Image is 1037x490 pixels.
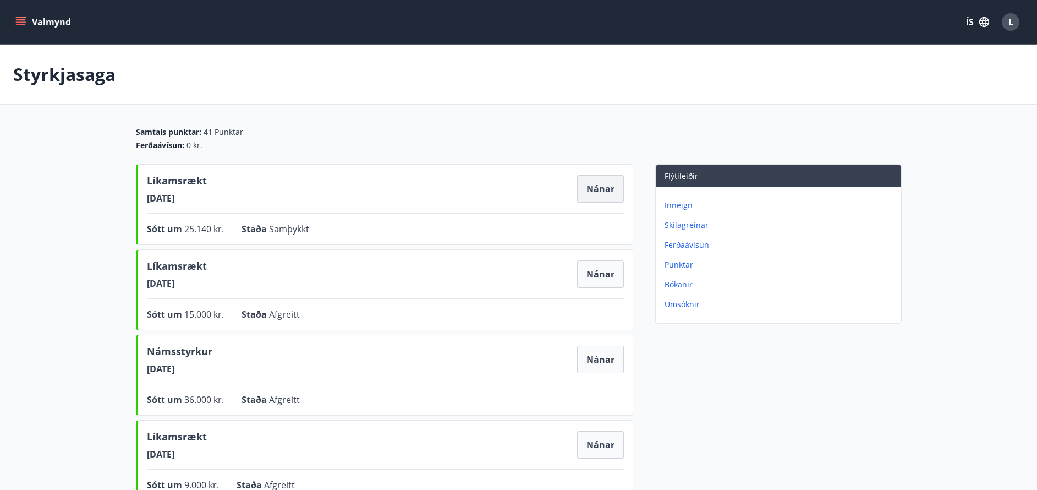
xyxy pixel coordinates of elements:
[577,260,624,288] button: Nánar
[147,192,207,204] span: [DATE]
[147,277,207,290] span: [DATE]
[269,223,309,235] span: Samþykkt
[13,12,75,32] button: menu
[577,346,624,373] button: Nánar
[147,308,184,320] span: Sótt um
[147,394,184,406] span: Sótt um
[184,394,224,406] span: 36.000 kr.
[147,363,212,375] span: [DATE]
[960,12,995,32] button: ÍS
[665,299,897,310] p: Umsóknir
[665,200,897,211] p: Inneign
[577,431,624,459] button: Nánar
[242,223,269,235] span: Staða
[147,259,207,277] span: Líkamsrækt
[147,429,207,448] span: Líkamsrækt
[136,127,201,138] span: Samtals punktar :
[147,223,184,235] span: Sótt um
[577,175,624,203] button: Nánar
[665,279,897,290] p: Bókanir
[665,259,897,270] p: Punktar
[269,308,300,320] span: Afgreitt
[269,394,300,406] span: Afgreitt
[665,239,897,251] p: Ferðaávísun
[184,308,224,320] span: 15.000 kr.
[147,448,207,460] span: [DATE]
[13,62,116,86] p: Styrkjasaga
[242,308,269,320] span: Staða
[147,344,212,363] span: Námsstyrkur
[147,173,207,192] span: Líkamsrækt
[184,223,224,235] span: 25.140 kr.
[1008,16,1013,28] span: L
[204,127,243,138] span: 41 Punktar
[136,140,184,151] span: Ferðaávísun :
[665,220,897,231] p: Skilagreinar
[186,140,202,151] span: 0 kr.
[997,9,1024,35] button: L
[242,394,269,406] span: Staða
[665,171,698,181] span: Flýtileiðir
